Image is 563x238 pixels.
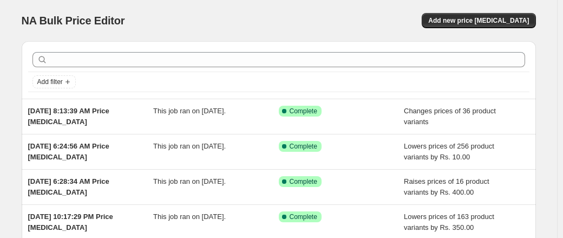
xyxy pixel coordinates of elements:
[290,107,317,115] span: Complete
[22,15,125,27] span: NA Bulk Price Editor
[404,107,496,126] span: Changes prices of 36 product variants
[28,213,113,231] span: [DATE] 10:17:29 PM Price [MEDICAL_DATA]
[153,177,226,185] span: This job ran on [DATE].
[290,142,317,151] span: Complete
[28,107,109,126] span: [DATE] 8:13:39 AM Price [MEDICAL_DATA]
[32,75,76,88] button: Add filter
[404,142,494,161] span: Lowers prices of 256 product variants by Rs. 10.00
[290,213,317,221] span: Complete
[37,78,63,86] span: Add filter
[153,213,226,221] span: This job ran on [DATE].
[404,177,489,196] span: Raises prices of 16 product variants by Rs. 400.00
[428,16,529,25] span: Add new price [MEDICAL_DATA]
[422,13,535,28] button: Add new price [MEDICAL_DATA]
[153,107,226,115] span: This job ran on [DATE].
[28,177,109,196] span: [DATE] 6:28:34 AM Price [MEDICAL_DATA]
[290,177,317,186] span: Complete
[153,142,226,150] span: This job ran on [DATE].
[28,142,109,161] span: [DATE] 6:24:56 AM Price [MEDICAL_DATA]
[404,213,494,231] span: Lowers prices of 163 product variants by Rs. 350.00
